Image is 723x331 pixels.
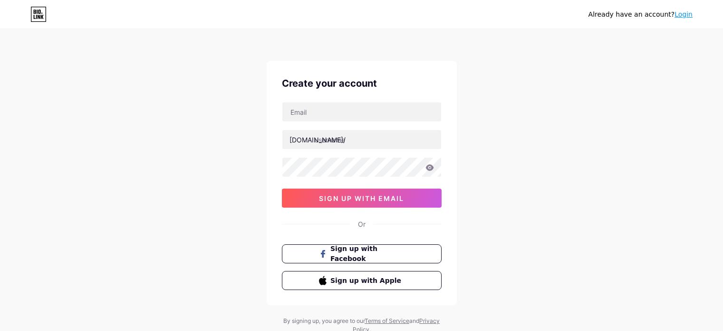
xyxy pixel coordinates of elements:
div: Or [358,219,366,229]
div: [DOMAIN_NAME]/ [289,135,346,145]
button: Sign up with Facebook [282,244,442,263]
a: Terms of Service [365,317,409,324]
button: Sign up with Apple [282,271,442,290]
span: Sign up with Apple [330,276,404,286]
a: Login [675,10,693,18]
div: Create your account [282,76,442,90]
span: sign up with email [319,194,404,202]
button: sign up with email [282,189,442,208]
input: Email [282,102,441,121]
input: username [282,130,441,149]
div: Already have an account? [588,10,693,20]
span: Sign up with Facebook [330,244,404,264]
